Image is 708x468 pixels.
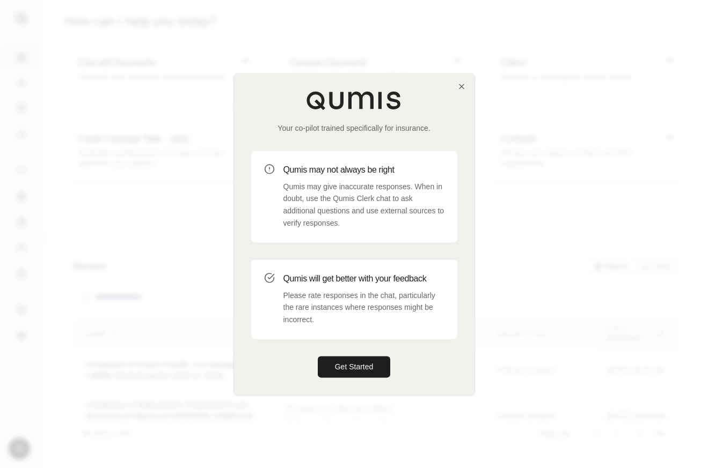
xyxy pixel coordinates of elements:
h3: Qumis will get better with your feedback [283,272,444,285]
p: Your co-pilot trained specifically for insurance. [251,123,457,133]
h3: Qumis may not always be right [283,164,444,176]
button: Get Started [318,356,391,377]
p: Qumis may give inaccurate responses. When in doubt, use the Qumis Clerk chat to ask additional qu... [283,181,444,229]
img: Qumis Logo [306,91,403,110]
p: Please rate responses in the chat, particularly the rare instances where responses might be incor... [283,289,444,326]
